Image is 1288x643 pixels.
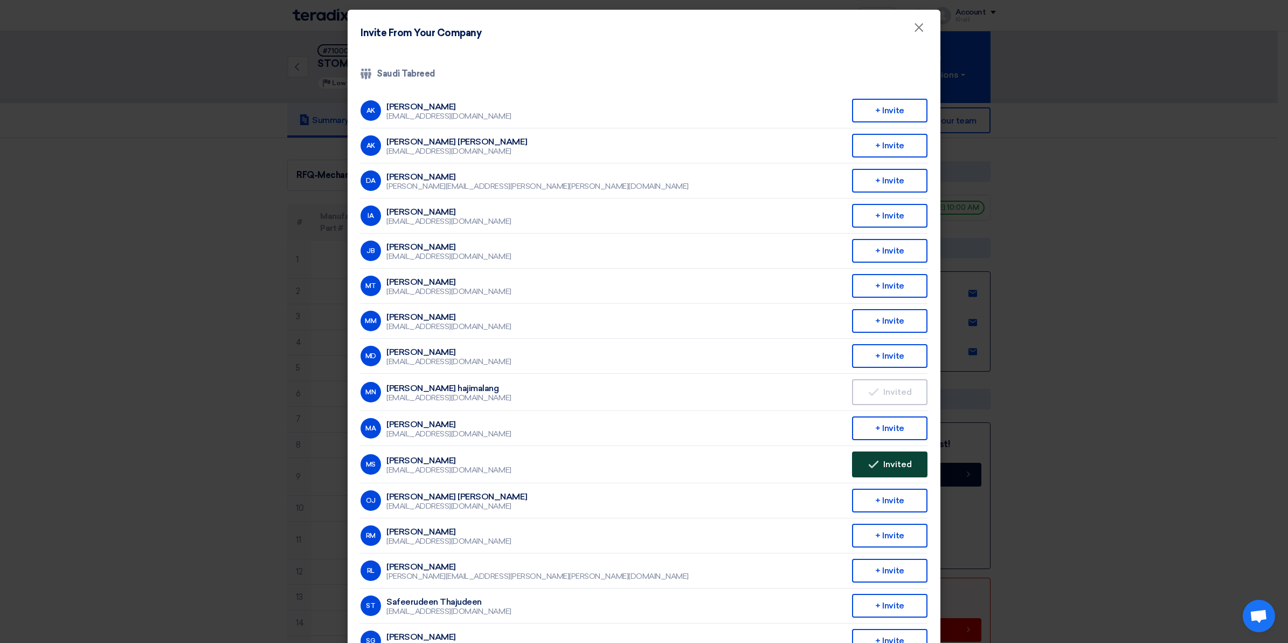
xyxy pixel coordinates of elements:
[386,607,511,617] div: [EMAIL_ADDRESS][DOMAIN_NAME]
[361,454,381,475] div: MS
[386,137,527,147] div: [PERSON_NAME] [PERSON_NAME]
[361,560,381,581] div: RL
[361,596,381,616] div: ST
[386,357,511,367] div: [EMAIL_ADDRESS][DOMAIN_NAME]
[386,312,511,322] div: [PERSON_NAME]
[361,100,381,121] div: AK
[852,204,927,228] div: + Invite
[386,456,511,466] div: [PERSON_NAME]
[361,346,381,366] div: MD
[386,207,511,217] div: [PERSON_NAME]
[386,466,511,475] div: [EMAIL_ADDRESS][DOMAIN_NAME]
[386,562,689,572] div: [PERSON_NAME]
[852,134,927,158] div: + Invite
[361,382,381,402] div: MN
[852,274,927,298] div: + Invite
[386,492,527,502] div: [PERSON_NAME] [PERSON_NAME]
[386,217,511,227] div: [EMAIL_ADDRESS][DOMAIN_NAME]
[361,67,927,80] div: Saudi Tabreed
[361,206,381,226] div: IA
[386,537,511,546] div: [EMAIL_ADDRESS][DOMAIN_NAME]
[883,388,912,396] span: Invited
[386,527,511,537] div: [PERSON_NAME]
[883,460,912,469] span: Invited
[852,99,927,122] div: + Invite
[386,182,689,191] div: [PERSON_NAME][EMAIL_ADDRESS][PERSON_NAME][PERSON_NAME][DOMAIN_NAME]
[361,135,381,156] div: AK
[852,559,927,583] div: + Invite
[852,309,927,333] div: + Invite
[852,169,927,193] div: + Invite
[386,429,511,439] div: [EMAIL_ADDRESS][DOMAIN_NAME]
[386,242,511,252] div: [PERSON_NAME]
[386,172,689,182] div: [PERSON_NAME]
[852,416,927,440] div: + Invite
[913,19,924,41] span: ×
[361,241,381,261] div: JB
[852,524,927,548] div: + Invite
[1243,600,1275,632] a: Open chat
[905,17,933,39] button: Close
[386,384,511,393] div: [PERSON_NAME] hajimalang
[386,147,527,156] div: [EMAIL_ADDRESS][DOMAIN_NAME]
[361,170,381,191] div: DA
[361,525,381,546] div: RM
[386,252,511,262] div: [EMAIL_ADDRESS][DOMAIN_NAME]
[386,347,511,357] div: [PERSON_NAME]
[361,26,481,40] h4: Invite From Your Company
[852,379,927,405] button: Invited
[386,632,511,642] div: [PERSON_NAME]
[852,344,927,368] div: + Invite
[361,490,381,511] div: OJ
[852,452,927,477] button: Invited
[386,112,511,121] div: [EMAIL_ADDRESS][DOMAIN_NAME]
[386,393,511,403] div: [EMAIL_ADDRESS][DOMAIN_NAME]
[852,239,927,263] div: + Invite
[386,420,511,429] div: [PERSON_NAME]
[852,489,927,512] div: + Invite
[386,502,527,511] div: [EMAIL_ADDRESS][DOMAIN_NAME]
[361,311,381,331] div: MM
[386,597,511,607] div: Safeerudeen Thajudeen
[386,102,511,112] div: [PERSON_NAME]
[361,418,381,439] div: MA
[386,287,511,297] div: [EMAIL_ADDRESS][DOMAIN_NAME]
[852,594,927,618] div: + Invite
[386,277,511,287] div: [PERSON_NAME]
[386,322,511,332] div: [EMAIL_ADDRESS][DOMAIN_NAME]
[386,572,689,582] div: [PERSON_NAME][EMAIL_ADDRESS][PERSON_NAME][PERSON_NAME][DOMAIN_NAME]
[361,276,381,296] div: MT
